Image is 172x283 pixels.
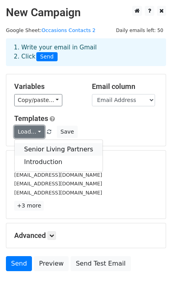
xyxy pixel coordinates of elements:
[14,201,44,211] a: +3 more
[15,143,103,156] a: Senior Living Partners
[113,27,166,33] a: Daily emails left: 50
[14,126,45,138] a: Load...
[71,256,131,271] a: Send Test Email
[113,26,166,35] span: Daily emails left: 50
[6,27,95,33] small: Google Sheet:
[92,82,158,91] h5: Email column
[8,43,164,61] div: 1. Write your email in Gmail 2. Click
[6,256,32,271] a: Send
[15,156,103,168] a: Introduction
[34,256,69,271] a: Preview
[14,82,80,91] h5: Variables
[6,6,166,19] h2: New Campaign
[36,52,58,62] span: Send
[14,172,102,178] small: [EMAIL_ADDRESS][DOMAIN_NAME]
[133,245,172,283] iframe: Chat Widget
[14,94,62,106] a: Copy/paste...
[14,190,102,196] small: [EMAIL_ADDRESS][DOMAIN_NAME]
[41,27,95,33] a: Occasions Contacts 2
[57,126,77,138] button: Save
[14,181,102,187] small: [EMAIL_ADDRESS][DOMAIN_NAME]
[14,114,48,123] a: Templates
[14,231,158,240] h5: Advanced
